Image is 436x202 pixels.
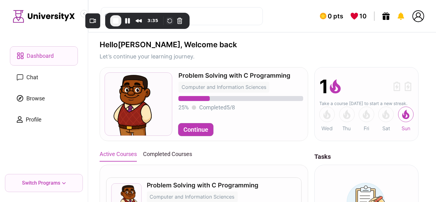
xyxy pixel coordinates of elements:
[328,12,343,21] span: 0 pts
[150,194,235,200] span: Computer and Information Sciences
[100,40,237,50] h3: Hello [PERSON_NAME] , Welcome back
[13,10,75,23] img: Logo
[107,72,169,149] img: Tutor
[22,179,61,187] p: Switch Programs
[314,152,419,161] p: Tasks
[199,103,235,112] p: Completed 5 / 8
[26,73,38,82] span: Chat
[100,52,237,61] p: Let’s continue your learning journey.
[26,115,42,124] span: Profile
[26,94,45,103] span: Browse
[143,147,192,161] button: Completed Courses
[319,72,328,100] span: 1
[178,72,303,79] p: Problem Solving with C Programming
[80,10,88,17] button: Collapse sidebar
[343,125,351,132] span: Thu
[27,52,54,60] span: Dashboard
[10,46,78,66] a: Dashboard
[10,68,78,87] a: Chat
[10,89,78,108] a: Browse
[359,12,366,21] span: 10
[364,125,369,132] span: Fri
[402,125,410,132] span: Sun
[10,110,78,129] a: Profile
[178,103,189,112] p: 25 %
[319,100,414,107] p: Take a course [DATE] to start a new streak.
[147,182,296,188] p: Problem Solving with C Programming
[382,125,390,132] span: Sat
[100,147,137,161] button: Active Courses
[321,125,333,132] span: Wed
[178,123,213,136] button: Continue
[412,10,424,22] img: You
[182,84,266,90] span: Computer and Information Sciences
